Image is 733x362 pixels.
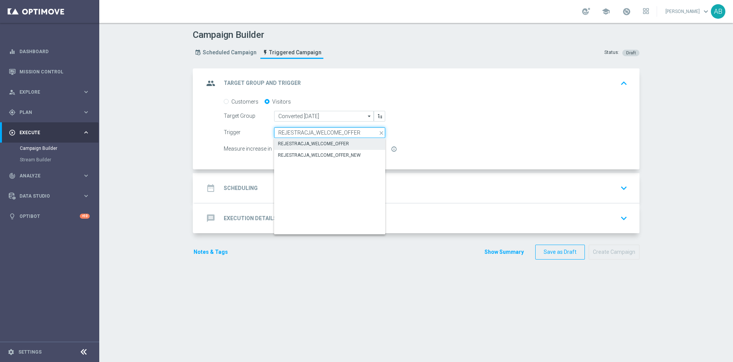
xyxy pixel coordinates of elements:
[204,76,218,90] i: group
[203,49,257,56] span: Scheduled Campaign
[8,130,90,136] button: play_circle_outline Execute keyboard_arrow_right
[9,172,82,179] div: Analyze
[481,245,528,259] button: Show Summary
[391,146,397,152] i: info_outline
[204,181,218,195] i: date_range
[9,172,16,179] i: track_changes
[8,173,90,179] button: track_changes Analyze keyboard_arrow_right
[224,144,274,152] div: Measure increase in
[8,69,90,75] button: Mission Control
[80,214,90,219] div: +10
[8,109,90,115] button: gps_fixed Plan keyboard_arrow_right
[204,211,630,226] div: message Execution Details keyboard_arrow_down
[278,140,349,147] div: REJESTRACJA_WELCOME_OFFER
[19,206,80,226] a: Optibot
[272,98,291,105] label: Visitors
[378,128,385,138] i: close
[19,194,82,198] span: Data Studio
[8,193,90,199] button: Data Studio keyboard_arrow_right
[274,138,385,150] div: Press SPACE to select this row.
[8,349,15,356] i: settings
[224,185,258,192] h2: Scheduling
[260,46,323,59] a: Triggered Campaign
[665,6,711,17] a: [PERSON_NAME]keyboard_arrow_down
[274,150,385,161] div: Press SPACE to select this row.
[19,130,82,135] span: Execute
[20,154,98,166] div: Stream Builder
[82,129,90,136] i: keyboard_arrow_right
[618,182,630,194] i: keyboard_arrow_down
[82,172,90,179] i: keyboard_arrow_right
[278,152,361,159] div: REJESTRACJA_WELCOME_OFFER_NEW
[231,98,258,105] label: Customers
[8,49,90,55] button: equalizer Dashboard
[9,48,16,55] i: equalizer
[193,46,258,59] a: Scheduled Campaign
[204,181,630,195] div: date_range Scheduling keyboard_arrow_down
[224,127,274,136] div: Trigger
[9,129,16,136] i: play_circle_outline
[9,129,82,136] div: Execute
[204,76,630,91] div: group Target Group and Trigger keyboard_arrow_up
[9,62,90,82] div: Mission Control
[274,111,374,122] input: Select target group
[20,143,98,154] div: Campaign Builder
[20,157,79,163] a: Stream Builder
[19,174,82,178] span: Analyze
[8,89,90,95] button: person_search Explore keyboard_arrow_right
[9,89,82,96] div: Explore
[224,111,274,119] div: Target Group
[269,49,321,56] span: Triggered Campaign
[274,127,385,138] input: Quick find
[617,181,630,195] button: keyboard_arrow_down
[589,245,639,260] button: Create Campaign
[702,7,710,16] span: keyboard_arrow_down
[626,50,636,55] span: Draft
[18,350,42,354] a: Settings
[19,110,82,115] span: Plan
[9,193,82,200] div: Data Studio
[9,109,16,116] i: gps_fixed
[8,213,90,219] button: lightbulb Optibot +10
[82,109,90,116] i: keyboard_arrow_right
[622,49,639,55] colored-tag: Draft
[711,4,725,19] div: AB
[617,76,630,91] button: keyboard_arrow_up
[535,245,585,260] button: Save as Draft
[9,109,82,116] div: Plan
[602,7,610,16] span: school
[193,29,325,41] h1: Campaign Builder
[193,247,229,257] button: Notes & Tags
[224,80,301,87] h2: Target Group and Trigger
[9,213,16,220] i: lightbulb
[9,41,90,62] div: Dashboard
[82,192,90,200] i: keyboard_arrow_right
[224,215,277,222] h2: Execution Details
[19,90,82,94] span: Explore
[19,62,90,82] a: Mission Control
[617,211,630,226] button: keyboard_arrow_down
[19,41,90,62] a: Dashboard
[604,49,619,56] div: Status:
[20,145,79,151] a: Campaign Builder
[9,206,90,226] div: Optibot
[82,88,90,96] i: keyboard_arrow_right
[618,213,630,224] i: keyboard_arrow_down
[204,211,218,225] i: message
[9,89,16,96] i: person_search
[618,78,630,89] i: keyboard_arrow_up
[366,111,373,121] i: arrow_drop_down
